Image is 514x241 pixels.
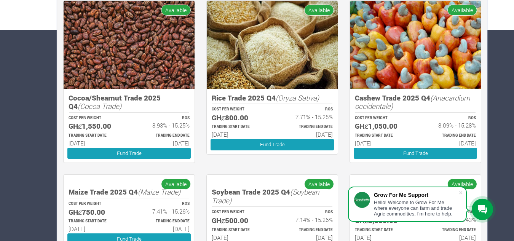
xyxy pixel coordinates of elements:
[355,133,409,139] p: Estimated Trading Start Date
[136,225,190,232] h6: [DATE]
[279,113,333,120] h6: 7.71% - 15.25%
[279,234,333,241] h6: [DATE]
[212,113,265,122] h5: GHȼ800.00
[279,124,333,130] p: Estimated Trading End Date
[69,140,122,147] h6: [DATE]
[69,133,122,139] p: Estimated Trading Start Date
[161,179,191,190] span: Available
[212,188,333,205] h5: Soybean Trade 2025 Q4
[69,115,122,121] p: COST PER WEIGHT
[355,122,409,131] h5: GHȼ1,050.00
[69,94,190,111] h5: Cocoa/Shearnut Trade 2025 Q4
[69,219,122,224] p: Estimated Trading Start Date
[422,122,476,129] h6: 8.09% - 15.28%
[69,201,122,207] p: COST PER WEIGHT
[422,115,476,121] p: ROS
[279,131,333,138] h6: [DATE]
[355,94,476,111] h5: Cashew Trade 2025 Q4
[276,93,319,102] i: (Oryza Sativa)
[67,148,191,159] a: Fund Trade
[304,5,334,16] span: Available
[69,208,122,217] h5: GHȼ750.00
[138,187,180,196] i: (Maize Trade)
[354,148,477,159] a: Fund Trade
[279,209,333,215] p: ROS
[69,188,190,196] h5: Maize Trade 2025 Q4
[212,107,265,112] p: COST PER WEIGHT
[136,219,190,224] p: Estimated Trading End Date
[304,179,334,190] span: Available
[161,5,191,16] span: Available
[136,201,190,207] p: ROS
[279,227,333,233] p: Estimated Trading End Date
[136,122,190,129] h6: 8.93% - 15.25%
[355,234,409,241] h6: [DATE]
[136,208,190,215] h6: 7.41% - 15.26%
[136,133,190,139] p: Estimated Trading End Date
[212,124,265,130] p: Estimated Trading Start Date
[422,140,476,147] h6: [DATE]
[355,216,409,225] h5: GHȼ2,500.00
[212,216,265,225] h5: GHȼ500.00
[422,133,476,139] p: Estimated Trading End Date
[64,1,195,89] img: growforme image
[211,139,334,150] a: Fund Trade
[447,179,477,190] span: Available
[78,101,121,111] i: (Cocoa Trade)
[355,115,409,121] p: COST PER WEIGHT
[355,93,470,111] i: (Anacardium occidentale)
[212,131,265,138] h6: [DATE]
[355,140,409,147] h6: [DATE]
[207,1,338,89] img: growforme image
[374,200,458,217] div: Hello! Welcome to Grow For Me where everyone can farm and trade Agric commodities. I'm here to help.
[447,5,477,16] span: Available
[422,216,476,223] h6: 150.29% - 255.43%
[136,115,190,121] p: ROS
[374,192,458,198] div: Grow For Me Support
[212,227,265,233] p: Estimated Trading Start Date
[355,227,409,233] p: Estimated Trading Start Date
[422,227,476,233] p: Estimated Trading End Date
[136,140,190,147] h6: [DATE]
[212,209,265,215] p: COST PER WEIGHT
[212,234,265,241] h6: [DATE]
[422,234,476,241] h6: [DATE]
[212,187,319,205] i: (Soybean Trade)
[212,94,333,102] h5: Rice Trade 2025 Q4
[69,122,122,131] h5: GHȼ1,550.00
[279,216,333,223] h6: 7.14% - 15.26%
[279,107,333,112] p: ROS
[69,225,122,232] h6: [DATE]
[350,1,481,89] img: growforme image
